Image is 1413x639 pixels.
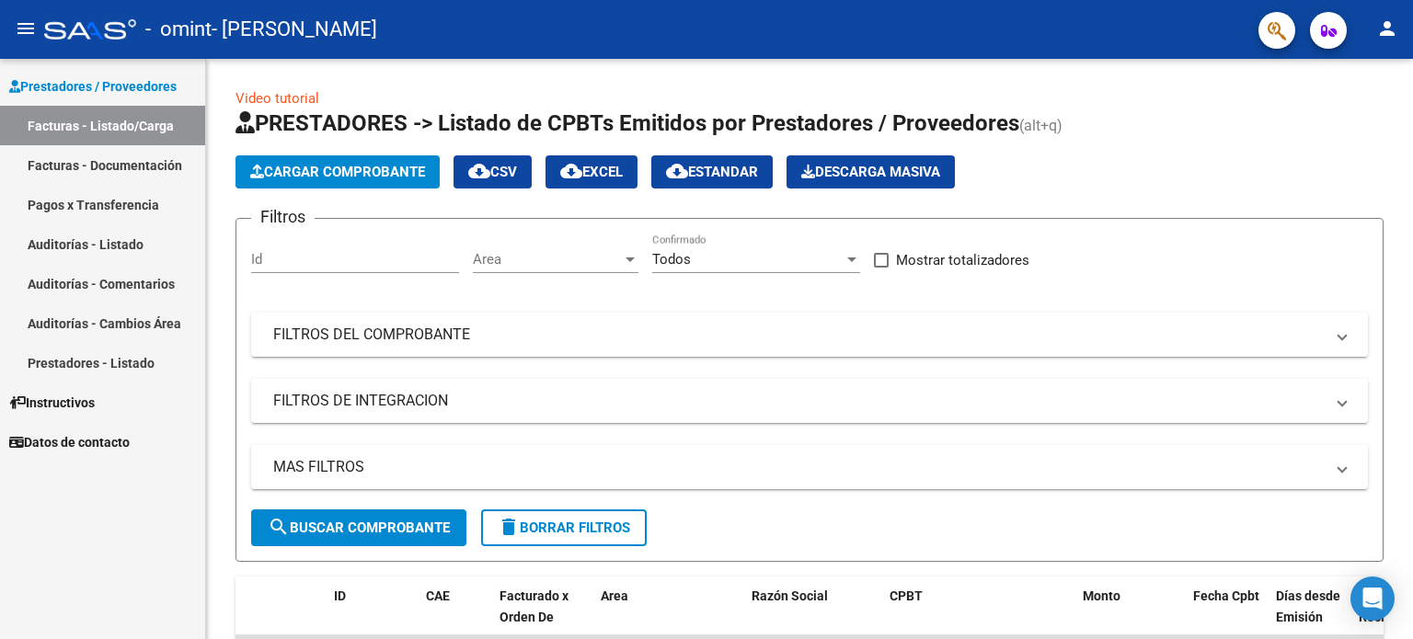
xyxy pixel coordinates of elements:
[273,325,1324,345] mat-panel-title: FILTROS DEL COMPROBANTE
[560,160,582,182] mat-icon: cloud_download
[235,110,1019,136] span: PRESTADORES -> Listado de CPBTs Emitidos por Prestadores / Proveedores
[273,457,1324,477] mat-panel-title: MAS FILTROS
[251,509,466,546] button: Buscar Comprobante
[1276,588,1340,624] span: Días desde Emisión
[268,519,450,536] span: Buscar Comprobante
[787,155,955,188] app-download-masive: Descarga masiva de comprobantes (adjuntos)
[1019,117,1063,134] span: (alt+q)
[235,90,319,107] a: Video tutorial
[500,588,569,624] span: Facturado x Orden De
[666,164,758,180] span: Estandar
[651,155,773,188] button: Estandar
[426,588,450,603] span: CAE
[560,164,623,180] span: EXCEL
[250,164,425,180] span: Cargar Comprobante
[235,155,440,188] button: Cargar Comprobante
[9,432,130,452] span: Datos de contacto
[212,9,377,50] span: - [PERSON_NAME]
[251,379,1368,423] mat-expansion-panel-header: FILTROS DE INTEGRACION
[498,519,630,536] span: Borrar Filtros
[896,249,1029,271] span: Mostrar totalizadores
[251,445,1368,489] mat-expansion-panel-header: MAS FILTROS
[1083,588,1120,603] span: Monto
[787,155,955,188] button: Descarga Masiva
[473,251,622,268] span: Area
[468,164,517,180] span: CSV
[273,391,1324,411] mat-panel-title: FILTROS DE INTEGRACION
[1376,17,1398,40] mat-icon: person
[1350,576,1395,621] div: Open Intercom Messenger
[546,155,638,188] button: EXCEL
[268,516,290,538] mat-icon: search
[145,9,212,50] span: - omint
[251,313,1368,357] mat-expansion-panel-header: FILTROS DEL COMPROBANTE
[468,160,490,182] mat-icon: cloud_download
[752,588,828,603] span: Razón Social
[251,204,315,230] h3: Filtros
[481,509,647,546] button: Borrar Filtros
[890,588,923,603] span: CPBT
[601,588,628,603] span: Area
[652,251,691,268] span: Todos
[666,160,688,182] mat-icon: cloud_download
[334,588,346,603] span: ID
[454,155,532,188] button: CSV
[15,17,37,40] mat-icon: menu
[801,164,940,180] span: Descarga Masiva
[1359,588,1410,624] span: Fecha Recibido
[1193,588,1259,603] span: Fecha Cpbt
[9,76,177,97] span: Prestadores / Proveedores
[9,393,95,413] span: Instructivos
[498,516,520,538] mat-icon: delete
